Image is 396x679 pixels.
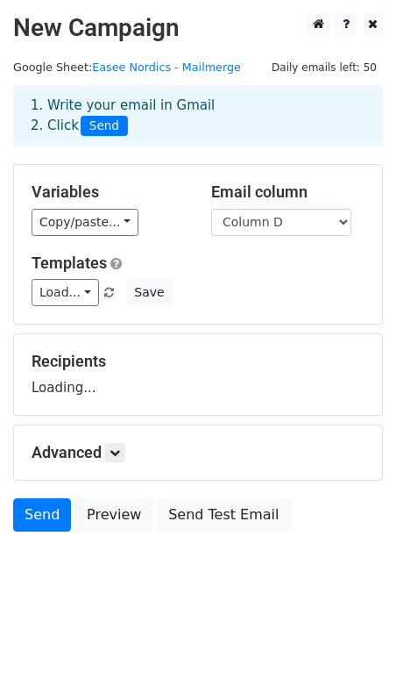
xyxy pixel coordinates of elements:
[32,182,185,202] h5: Variables
[32,279,99,306] a: Load...
[32,352,364,397] div: Loading...
[32,209,138,236] a: Copy/paste...
[32,352,364,371] h5: Recipients
[211,182,364,202] h5: Email column
[92,61,241,74] a: Easee Nordics - Mailmerge
[75,498,152,532] a: Preview
[265,61,383,74] a: Daily emails left: 50
[157,498,290,532] a: Send Test Email
[13,498,71,532] a: Send
[13,61,241,74] small: Google Sheet:
[32,254,107,272] a: Templates
[32,443,364,462] h5: Advanced
[18,96,378,136] div: 1. Write your email in Gmail 2. Click
[265,58,383,77] span: Daily emails left: 50
[126,279,172,306] button: Save
[81,116,128,137] span: Send
[13,13,383,43] h2: New Campaign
